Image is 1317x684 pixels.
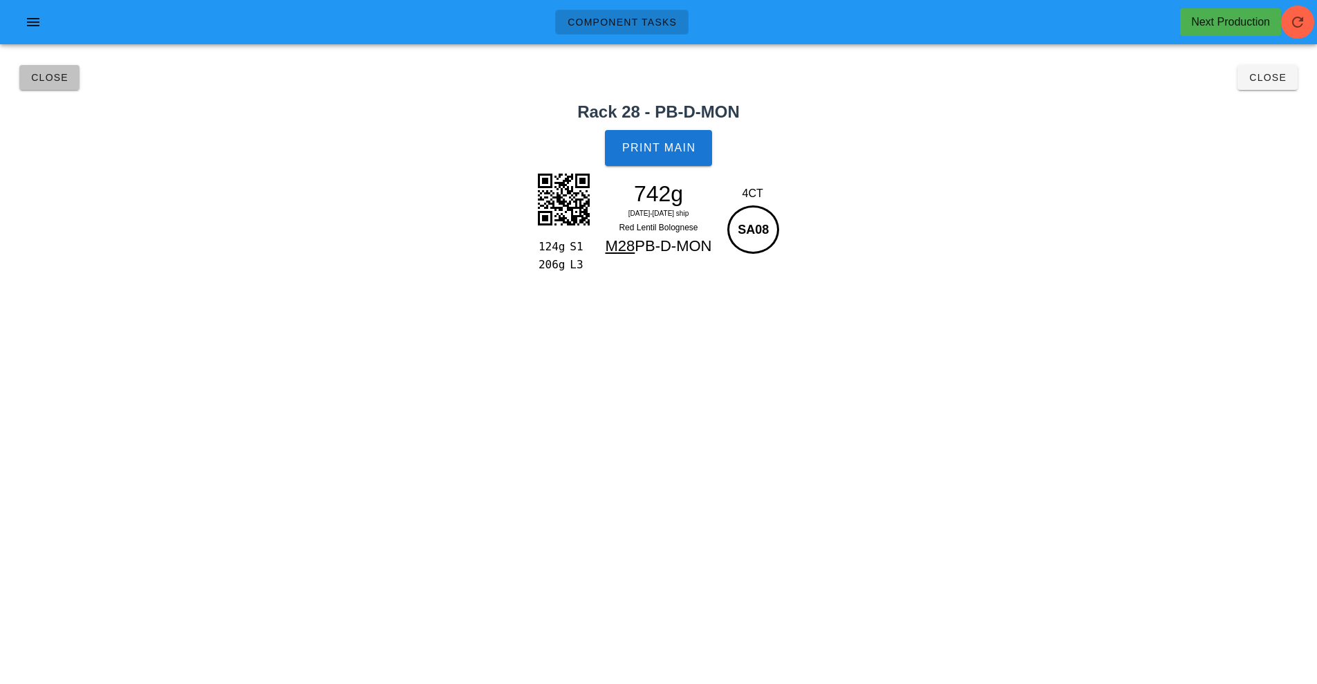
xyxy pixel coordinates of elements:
button: Print Main [605,130,711,166]
img: RISQJkBNKVGRjuyQGUZ9lvi8MkIMhKA71pCiS07PdDGeOOVqWhal7R0MVWcrYCvAK35W9iVwVqYsIlhFGGKftLSnD6R7NBDwD... [529,165,598,234]
div: 124g [536,238,564,256]
button: Close [1237,65,1298,90]
span: Component Tasks [567,17,677,28]
a: Component Tasks [555,10,689,35]
span: PB-D-MON [635,237,711,255]
div: 206g [536,256,564,274]
span: Print Main [622,142,696,154]
span: [DATE]-[DATE] ship [628,210,689,217]
div: 4CT [724,185,781,202]
div: Red Lentil Bolognese [599,221,719,234]
div: Next Production [1191,14,1270,30]
span: Close [1249,72,1287,83]
div: 742g [599,183,719,204]
div: S1 [564,238,592,256]
span: M28 [605,237,635,255]
div: SA08 [727,205,779,254]
span: Close [30,72,68,83]
button: Close [19,65,80,90]
div: L3 [564,256,592,274]
h2: Rack 28 - PB-D-MON [8,100,1309,124]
